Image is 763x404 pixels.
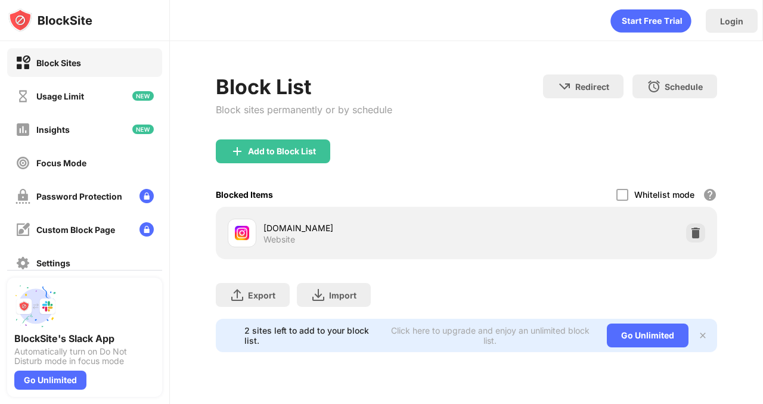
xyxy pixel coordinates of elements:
div: Website [263,234,295,245]
div: Custom Block Page [36,225,115,235]
img: x-button.svg [698,331,708,340]
img: time-usage-off.svg [15,89,30,104]
div: Add to Block List [248,147,316,156]
div: BlockSite's Slack App [14,332,155,344]
div: Whitelist mode [634,189,694,200]
img: new-icon.svg [132,91,154,101]
div: Go Unlimited [14,371,86,390]
img: lock-menu.svg [139,222,154,237]
img: push-slack.svg [14,285,57,328]
img: block-on.svg [15,55,30,70]
div: Import [329,290,356,300]
img: settings-off.svg [15,256,30,271]
div: Focus Mode [36,158,86,168]
div: Blocked Items [216,189,273,200]
img: favicons [235,226,249,240]
div: animation [610,9,691,33]
img: customize-block-page-off.svg [15,222,30,237]
div: Block List [216,74,392,99]
div: [DOMAIN_NAME] [263,222,467,234]
div: Usage Limit [36,91,84,101]
img: lock-menu.svg [139,189,154,203]
img: logo-blocksite.svg [8,8,92,32]
div: Block Sites [36,58,81,68]
div: Redirect [575,82,609,92]
div: Login [720,16,743,26]
div: Go Unlimited [607,324,688,347]
div: Schedule [665,82,703,92]
img: new-icon.svg [132,125,154,134]
div: Settings [36,258,70,268]
div: Automatically turn on Do Not Disturb mode in focus mode [14,347,155,366]
div: Block sites permanently or by schedule [216,104,392,116]
img: insights-off.svg [15,122,30,137]
div: Password Protection [36,191,122,201]
div: Click here to upgrade and enjoy an unlimited block list. [387,325,593,346]
div: Export [248,290,275,300]
img: focus-off.svg [15,156,30,170]
div: 2 sites left to add to your block list. [244,325,380,346]
img: password-protection-off.svg [15,189,30,204]
div: Insights [36,125,70,135]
